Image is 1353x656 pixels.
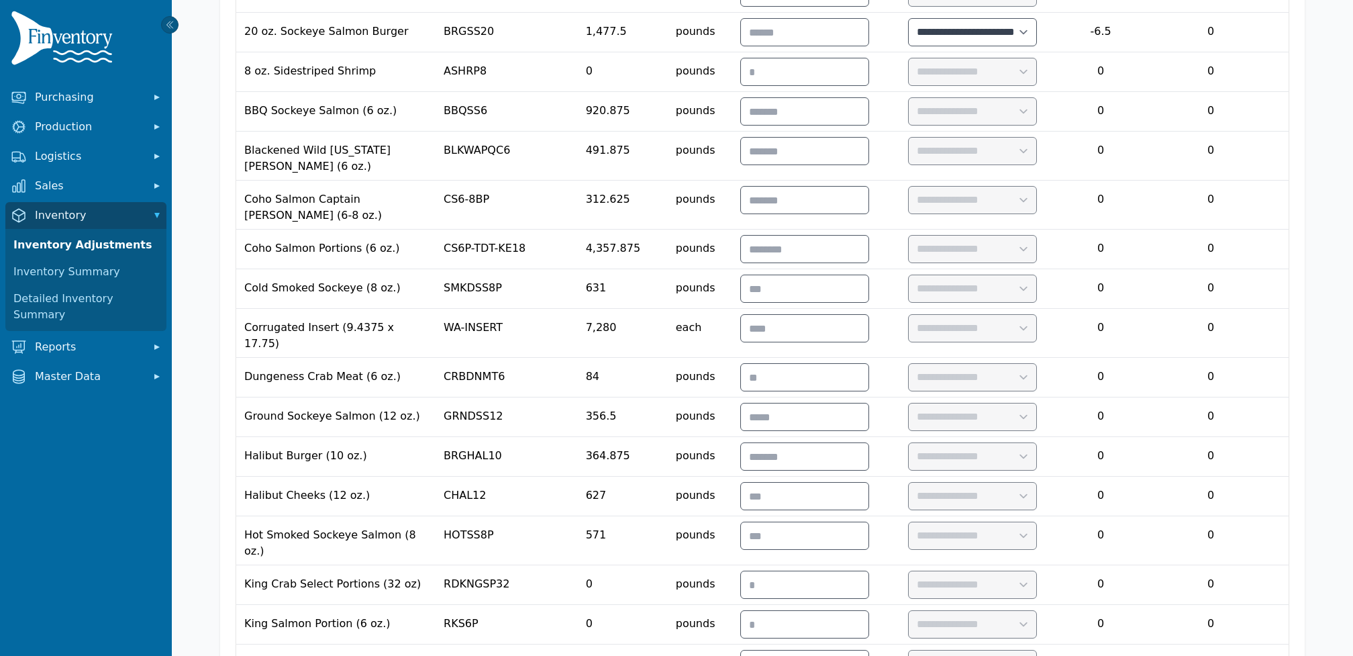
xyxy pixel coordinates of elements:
[1068,13,1133,52] td: -6.5
[1133,230,1289,269] td: 0
[5,143,166,170] button: Logistics
[236,397,436,437] td: Ground Sockeye Salmon (12 oz.)
[1068,309,1133,358] td: 0
[5,113,166,140] button: Production
[1133,132,1289,181] td: 0
[578,92,668,132] td: 920.875
[578,52,668,92] td: 0
[436,605,578,645] td: RKS6P
[1068,516,1133,565] td: 0
[578,565,668,605] td: 0
[1133,516,1289,565] td: 0
[35,119,142,135] span: Production
[5,84,166,111] button: Purchasing
[5,334,166,361] button: Reports
[668,477,732,516] td: pounds
[1068,181,1133,230] td: 0
[1068,92,1133,132] td: 0
[668,565,732,605] td: pounds
[35,178,142,194] span: Sales
[436,52,578,92] td: ASHRP8
[668,269,732,309] td: pounds
[668,181,732,230] td: pounds
[668,437,732,477] td: pounds
[668,52,732,92] td: pounds
[1133,397,1289,437] td: 0
[668,13,732,52] td: pounds
[236,52,436,92] td: 8 oz. Sidestriped Shrimp
[578,516,668,565] td: 571
[236,309,436,358] td: Corrugated Insert (9.4375 x 17.75)
[1068,358,1133,397] td: 0
[8,232,164,259] a: Inventory Adjustments
[1133,605,1289,645] td: 0
[578,13,668,52] td: 1,477.5
[578,477,668,516] td: 627
[236,132,436,181] td: Blackened Wild [US_STATE] [PERSON_NAME] (6 oz.)
[5,202,166,229] button: Inventory
[578,181,668,230] td: 312.625
[1068,230,1133,269] td: 0
[236,437,436,477] td: Halibut Burger (10 oz.)
[236,92,436,132] td: BBQ Sockeye Salmon (6 oz.)
[436,477,578,516] td: CHAL12
[578,397,668,437] td: 356.5
[1133,13,1289,52] td: 0
[1133,358,1289,397] td: 0
[236,269,436,309] td: Cold Smoked Sockeye (8 oz.)
[578,132,668,181] td: 491.875
[436,397,578,437] td: GRNDSS12
[1068,605,1133,645] td: 0
[668,132,732,181] td: pounds
[668,397,732,437] td: pounds
[668,516,732,565] td: pounds
[236,230,436,269] td: Coho Salmon Portions (6 oz.)
[236,358,436,397] td: Dungeness Crab Meat (6 oz.)
[436,309,578,358] td: WA-INSERT
[668,605,732,645] td: pounds
[236,13,436,52] td: 20 oz. Sockeye Salmon Burger
[1133,269,1289,309] td: 0
[35,148,142,165] span: Logistics
[5,363,166,390] button: Master Data
[1133,565,1289,605] td: 0
[578,605,668,645] td: 0
[668,358,732,397] td: pounds
[1133,92,1289,132] td: 0
[436,269,578,309] td: SMKDSS8P
[1133,52,1289,92] td: 0
[11,11,118,71] img: Finventory
[1133,477,1289,516] td: 0
[1133,309,1289,358] td: 0
[1068,52,1133,92] td: 0
[35,207,142,224] span: Inventory
[1068,477,1133,516] td: 0
[436,565,578,605] td: RDKNGSP32
[668,230,732,269] td: pounds
[35,369,142,385] span: Master Data
[436,92,578,132] td: BBQSS6
[436,13,578,52] td: BRGSS20
[668,92,732,132] td: pounds
[1068,565,1133,605] td: 0
[8,259,164,285] a: Inventory Summary
[668,309,732,358] td: each
[578,437,668,477] td: 364.875
[1068,132,1133,181] td: 0
[436,358,578,397] td: CRBDNMT6
[236,477,436,516] td: Halibut Cheeks (12 oz.)
[436,132,578,181] td: BLKWAPQC6
[578,309,668,358] td: 7,280
[578,269,668,309] td: 631
[8,285,164,328] a: Detailed Inventory Summary
[578,358,668,397] td: 84
[236,181,436,230] td: Coho Salmon Captain [PERSON_NAME] (6-8 oz.)
[5,173,166,199] button: Sales
[1068,437,1133,477] td: 0
[1068,269,1133,309] td: 0
[35,339,142,355] span: Reports
[236,605,436,645] td: King Salmon Portion (6 oz.)
[436,516,578,565] td: HOTSS8P
[1133,437,1289,477] td: 0
[436,230,578,269] td: CS6P-TDT-KE18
